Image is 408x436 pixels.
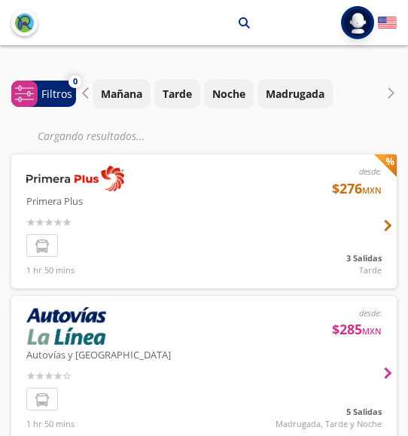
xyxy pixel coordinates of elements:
[266,86,324,102] p: Madrugada
[11,10,38,36] button: back
[11,81,76,107] button: 0Filtros
[204,79,254,108] button: Noche
[154,79,200,108] button: Tarde
[38,129,145,143] em: Cargando resultados ...
[125,15,164,31] p: Morelia
[41,86,72,102] p: Filtros
[73,75,78,88] span: 0
[341,6,374,39] button: Abrir menú de usuario
[212,86,245,102] p: Noche
[183,15,227,31] p: Uruapan
[93,79,151,108] button: Mañana
[378,14,397,32] button: English
[163,86,192,102] p: Tarde
[101,86,142,102] p: Mañana
[257,79,333,108] button: Madrugada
